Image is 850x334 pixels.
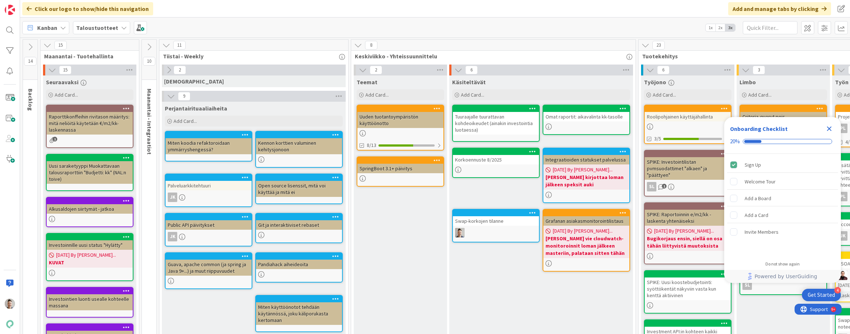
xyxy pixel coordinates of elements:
div: Public API päivitykset [166,220,252,230]
div: JK [168,232,177,241]
div: Public API päivitykset [166,214,252,230]
div: Pandiahack aiheideoita [256,253,342,269]
div: Uuden tuotantoympäristön käyttöönotto [357,105,443,128]
span: Powered by UserGuiding [754,272,817,281]
div: Miten koodia refaktoroidaan ymmärryshengessä? [166,138,252,154]
div: Click our logo to show/hide this navigation [22,2,153,15]
b: Bugikorjaus ensin, siellä on osa tähän liittyvistä muutoksista [647,235,729,249]
a: Guava, apache common (ja spring ja Java 9+...) ja muut riippuvuudet [165,252,252,289]
span: 1 [53,137,57,141]
span: Kanban [37,23,57,32]
span: [DATE] By [PERSON_NAME]... [553,227,613,235]
div: JK [838,231,847,241]
a: Pandiahack aiheideoita [255,252,343,283]
div: Sign Up is complete. [727,157,838,173]
span: Add Card... [55,92,78,98]
span: Teemat [357,78,377,86]
div: SPIKE: Raportoinnin e/m2/kk -laskenta yhtenäiseksi [645,210,731,226]
div: JK [168,193,177,202]
a: Public API päivityksetJK [165,213,252,246]
span: 8/13 [367,141,376,149]
div: Grafanan asiakasmonitorointilistaus [543,210,629,226]
div: Tuuraajalle tuurattavan kohdeoikeudet (ainakin investointia luotaessa) [453,105,539,135]
div: Swap-korkojen tilanne [453,216,539,226]
span: Muistilista [164,78,224,85]
div: Integraatioiden statukset palvelussa [543,148,629,164]
div: Roolipohjainen käyttäjähallinta [645,112,731,121]
input: Quick Filter... [743,21,797,34]
div: Open source lisenssit, mitä voi käyttää ja mitä ei [256,174,342,197]
div: Guava, apache common (ja spring ja Java 9+...) ja muut riippuvuudet [166,253,252,276]
div: JK [166,232,252,241]
span: Add Card... [461,92,484,98]
span: 6 [465,66,478,74]
span: 10 [143,57,155,66]
span: 2 [174,66,186,74]
div: Tuuraajalle tuurattavan kohdeoikeudet (ainakin investointia luotaessa) [453,112,539,135]
a: Investoinnille uusi status "Hylätty"[DATE] By [PERSON_NAME]...KUVAT [46,233,133,281]
a: Miten käyttöönotot tehdään käytännössä, joku käliporukasta kertomaan [255,295,343,332]
div: Checklist progress: 20% [730,138,835,145]
div: Raporttikonffeihin rivitason määritys: mitä neliöitä käytetään €/m2/kk-laskennassa [47,105,133,135]
span: 1 [662,184,667,189]
div: Invite Members is incomplete. [727,224,838,240]
div: PL [838,192,847,201]
div: Omat raportit: aikavalinta kk-tasolle [543,112,629,121]
div: Add and manage tabs by clicking [728,2,831,15]
div: Checklist Container [724,117,841,283]
span: 2x [715,24,725,31]
a: Alkusaldojen siirtymät - jatkoa [46,197,133,227]
div: Welcome Tour is incomplete. [727,174,838,190]
a: Kennon korttien valuminen kehitysjonoon [255,131,343,168]
div: Uuden tuotantoympäristön käyttöönotto [357,112,443,128]
div: Checklist items [724,154,841,256]
a: Raporttikonffeihin rivitason määritys: mitä neliöitä käytetään €/m2/kk-laskennassa [46,105,133,148]
b: [PERSON_NAME] kirjottaa loman jälkeen speksit auki [546,174,627,188]
div: Investointien luonti usealle kohteelle massana [47,294,133,310]
a: Git ja interaktiiviset rebaset [255,213,343,243]
div: SPIKE: Investointilistan pvmsuodattimet "alkaen" ja "päättyen" [645,151,731,180]
div: SPIKE: Raportoinnin e/m2/kk -laskenta yhtenäiseksi [645,203,731,226]
a: Uuden tuotantoympäristön käyttöönotto8/13 [357,105,444,151]
a: SPIKE: Raportoinnin e/m2/kk -laskenta yhtenäiseksi[DATE] By [PERSON_NAME]...Bugikorjaus ensin, si... [644,202,731,264]
a: Integraatioiden statukset palvelussa[DATE] By [PERSON_NAME]...[PERSON_NAME] kirjottaa loman jälke... [543,148,630,203]
div: Add a Card is incomplete. [727,207,838,223]
div: Raporttikonffeihin rivitason määritys: mitä neliöitä käytetään €/m2/kk-laskennassa [47,112,133,135]
span: Tiistai - Weekly [163,53,339,60]
a: Criteria-queryt poisMH [740,105,827,138]
b: KUVAT [49,259,131,266]
div: JK [166,193,252,202]
div: TN [453,228,539,237]
div: Git ja interaktiiviset rebaset [256,214,342,230]
div: Add a Board is incomplete. [727,190,838,206]
a: PalveluarkkitehtuuriJK [165,174,252,207]
div: Miten käyttöönotot tehdään käytännössä, joku käliporukasta kertomaan [256,296,342,325]
img: AA [838,271,847,280]
a: Investointien luonti usealle kohteelle massana [46,287,133,318]
img: TN [5,299,15,309]
span: Käsiteltävät [452,78,486,86]
span: Add Card... [174,118,197,124]
a: SPIKE: Uusi koostebudjetointi: syöttökentät näkyviin vasta kun kenttä aktiivinen [644,270,731,314]
div: 9+ [37,3,40,9]
div: Miten koodia refaktoroidaan ymmärryshengessä? [166,132,252,154]
span: Seuraavaksi [46,78,78,86]
span: Add Card... [365,92,389,98]
div: Get Started [808,291,835,299]
div: Footer [724,270,841,283]
div: Sign Up [745,160,761,169]
img: Visit kanbanzone.com [5,5,15,15]
div: Criteria-queryt pois [740,105,826,121]
a: Grafanan asiakasmonitorointilistaus[DATE] By [PERSON_NAME]...[PERSON_NAME] vie cloudwatch-monitor... [543,209,630,272]
span: 15 [54,41,67,50]
span: Add Card... [748,92,772,98]
div: Roolipohjainen käyttäjähallinta [645,105,731,121]
div: Pandiahack aiheideoita [256,260,342,269]
div: Welcome Tour [745,177,776,186]
div: Alkusaldojen siirtymät - jatkoa [47,204,133,214]
div: SpringBoot 3.1+ päivitys [357,157,443,173]
div: Open Get Started checklist, remaining modules: 4 [802,289,841,301]
span: Työjono [644,78,666,86]
span: Maanantai - Tuotehallinta [44,53,130,60]
span: [DATE] By [PERSON_NAME]... [654,227,714,235]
